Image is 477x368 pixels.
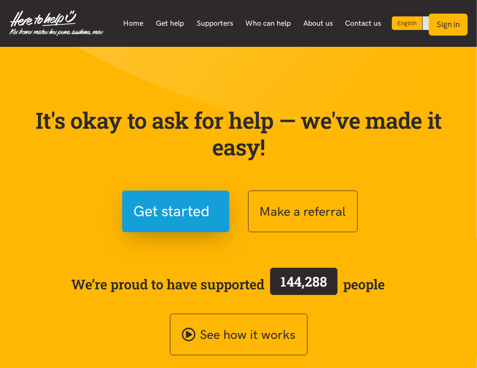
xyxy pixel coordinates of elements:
a: Home [117,14,150,33]
a: 144,288 [264,266,343,302]
div: Current language [392,16,423,30]
a: About us [297,14,339,33]
span: We’re proud to have supported people [71,266,385,302]
button: Sign in [429,14,468,36]
button: Get started [122,191,229,232]
p: It's okay to ask for help — we've made it easy! [23,107,454,161]
a: Supporters [190,14,239,33]
span: Get started [134,199,210,223]
button: Make a referral [248,191,358,232]
img: Home [9,10,103,36]
a: Get help [150,14,191,33]
span: 144,288 [280,272,327,290]
a: Contact us [339,14,388,33]
a: Who can help [239,14,297,33]
div: Language toggle [392,16,450,30]
a: Switch to Te Reo Māori [423,16,449,30]
a: See how it works [170,314,308,355]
